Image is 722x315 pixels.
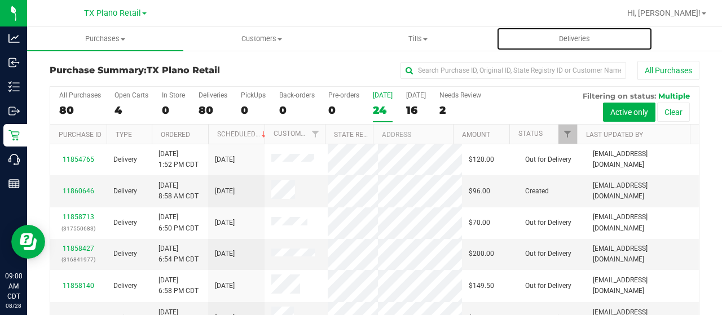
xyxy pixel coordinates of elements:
span: Multiple [658,91,690,100]
span: Purchases [27,34,183,44]
span: Out for Delivery [525,281,571,291]
a: Purchases [27,27,183,51]
div: PickUps [241,91,266,99]
span: [EMAIL_ADDRESS][DOMAIN_NAME] [593,275,692,296]
span: [EMAIL_ADDRESS][DOMAIN_NAME] [593,243,692,265]
inline-svg: Call Center [8,154,20,165]
span: [DATE] 6:50 PM CDT [159,212,199,233]
a: Tills [340,27,496,51]
a: Status [518,130,543,137]
span: [DATE] 6:54 PM CDT [159,243,199,265]
span: $96.00 [469,186,490,197]
inline-svg: Analytics [8,33,20,44]
span: $70.00 [469,218,490,228]
span: [EMAIL_ADDRESS][DOMAIN_NAME] [593,180,692,202]
a: Filter [306,125,324,144]
a: Customers [183,27,340,51]
p: 08/28 [5,301,22,310]
div: [DATE] [373,91,393,99]
a: Deliveries [496,27,653,51]
span: Out for Delivery [525,249,571,259]
a: 11858140 [63,282,94,290]
span: Delivery [113,154,137,165]
a: Last Updated By [586,131,643,139]
th: Address [373,125,453,144]
span: $200.00 [469,249,494,259]
h3: Purchase Summary: [50,65,266,76]
div: 2 [439,104,481,117]
a: 11858713 [63,213,94,221]
span: [DATE] [215,249,235,259]
inline-svg: Inbound [8,57,20,68]
div: 0 [241,104,266,117]
span: [DATE] 8:58 AM CDT [159,180,199,202]
span: $120.00 [469,154,494,165]
div: Deliveries [199,91,227,99]
span: Out for Delivery [525,218,571,228]
input: Search Purchase ID, Original ID, State Registry ID or Customer Name... [400,62,626,79]
span: Out for Delivery [525,154,571,165]
div: Pre-orders [328,91,359,99]
p: 09:00 AM CDT [5,271,22,301]
span: [DATE] [215,154,235,165]
span: [DATE] [215,218,235,228]
button: Active only [603,103,655,122]
span: TX Plano Retail [147,65,220,76]
div: 0 [279,104,315,117]
span: Delivery [113,249,137,259]
a: Filter [558,125,577,144]
span: Deliveries [544,34,605,44]
div: All Purchases [59,91,101,99]
span: Filtering on status: [583,91,656,100]
div: 0 [328,104,359,117]
span: Tills [340,34,495,44]
span: Hi, [PERSON_NAME]! [627,8,701,17]
span: [EMAIL_ADDRESS][DOMAIN_NAME] [593,212,692,233]
inline-svg: Outbound [8,105,20,117]
span: [EMAIL_ADDRESS][DOMAIN_NAME] [593,149,692,170]
div: In Store [162,91,185,99]
a: Amount [462,131,490,139]
a: Purchase ID [59,131,102,139]
a: State Registry ID [334,131,393,139]
p: (316841977) [57,254,100,265]
span: Delivery [113,281,137,291]
iframe: Resource center [11,225,45,259]
div: [DATE] [406,91,426,99]
span: Delivery [113,218,137,228]
div: 24 [373,104,393,117]
inline-svg: Inventory [8,81,20,92]
button: All Purchases [637,61,699,80]
a: Ordered [161,131,190,139]
a: 11858427 [63,245,94,252]
div: Back-orders [279,91,315,99]
div: 80 [59,104,101,117]
span: $149.50 [469,281,494,291]
span: [DATE] 1:52 PM CDT [159,149,199,170]
p: (317550683) [57,223,100,234]
span: Created [525,186,549,197]
span: TX Plano Retail [84,8,141,18]
inline-svg: Retail [8,130,20,141]
div: 4 [115,104,148,117]
a: 11860646 [63,187,94,195]
div: 0 [162,104,185,117]
span: Customers [184,34,339,44]
span: [DATE] [215,186,235,197]
div: Open Carts [115,91,148,99]
span: [DATE] [215,281,235,291]
a: Scheduled [217,130,268,138]
button: Clear [657,103,690,122]
span: [DATE] 6:58 PM CDT [159,275,199,296]
inline-svg: Reports [8,178,20,189]
div: 16 [406,104,426,117]
div: 80 [199,104,227,117]
a: 11854765 [63,156,94,163]
span: Delivery [113,186,137,197]
a: Customer [274,130,309,137]
div: Needs Review [439,91,481,99]
a: Type [116,131,132,139]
